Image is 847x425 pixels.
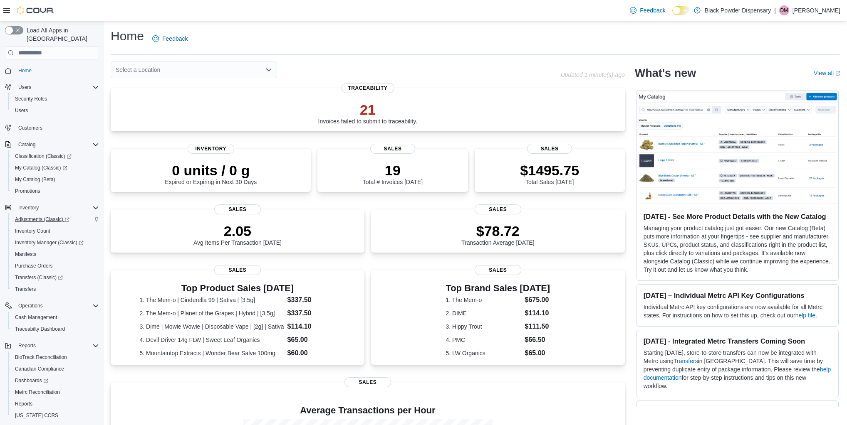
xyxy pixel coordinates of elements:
button: Catalog [15,140,39,150]
button: Inventory Count [8,225,102,237]
h3: Top Brand Sales [DATE] [446,283,550,293]
span: Inventory Manager (Classic) [15,239,84,246]
button: Canadian Compliance [8,363,102,375]
a: Classification (Classic) [12,151,75,161]
svg: External link [835,71,840,76]
button: [US_STATE] CCRS [8,410,102,421]
dt: 2. The Mem-o | Planet of the Grapes | Hybrid | [3.5g] [140,309,284,317]
h4: Average Transactions per Hour [117,405,618,415]
a: BioTrack Reconciliation [12,352,70,362]
dt: 4. Devil Driver 14g FLW | Sweet Leaf Organics [140,336,284,344]
a: Home [15,66,35,76]
span: Adjustments (Classic) [12,214,99,224]
p: [PERSON_NAME] [793,5,840,15]
span: Transfers [12,284,99,294]
span: Metrc Reconciliation [12,387,99,397]
a: View allExternal link [814,70,840,76]
button: Security Roles [8,93,102,105]
span: Sales [475,204,521,214]
p: $78.72 [461,223,535,239]
span: Reports [15,400,32,407]
span: Sales [344,377,391,387]
a: help file [795,312,815,319]
a: Cash Management [12,312,60,322]
dt: 2. DIME [446,309,521,317]
span: Catalog [18,141,35,148]
span: Sales [527,144,572,154]
a: Transfers (Classic) [8,272,102,283]
span: Cash Management [12,312,99,322]
a: Inventory Manager (Classic) [12,238,87,248]
dd: $66.50 [525,335,550,345]
span: Users [18,84,31,91]
a: Reports [12,399,36,409]
dt: 4. PMC [446,336,521,344]
p: 21 [318,101,418,118]
a: My Catalog (Beta) [12,174,59,184]
span: Dashboards [15,377,48,384]
a: Adjustments (Classic) [8,214,102,225]
span: Home [15,65,99,76]
button: Inventory [15,203,42,213]
a: Transfers [674,358,698,364]
a: Purchase Orders [12,261,56,271]
span: Adjustments (Classic) [15,216,69,223]
span: Manifests [12,249,99,259]
a: Metrc Reconciliation [12,387,63,397]
div: Avg Items Per Transaction [DATE] [193,223,282,246]
span: Reports [12,399,99,409]
span: Canadian Compliance [12,364,99,374]
span: My Catalog (Beta) [12,174,99,184]
button: Transfers [8,283,102,295]
span: Purchase Orders [12,261,99,271]
dt: 1. The Mem-o [446,296,521,304]
p: Black Powder Dispensary [705,5,771,15]
a: Dashboards [8,375,102,386]
button: Reports [8,398,102,410]
span: Transfers (Classic) [15,274,63,281]
button: Purchase Orders [8,260,102,272]
a: Classification (Classic) [8,150,102,162]
span: Security Roles [12,94,99,104]
span: Classification (Classic) [12,151,99,161]
button: Reports [2,340,102,351]
span: Manifests [15,251,36,258]
span: Cash Management [15,314,57,321]
a: Feedback [627,2,669,19]
dd: $337.50 [287,308,336,318]
input: Dark Mode [672,6,690,15]
span: Inventory Manager (Classic) [12,238,99,248]
span: Canadian Compliance [15,366,64,372]
span: Sales [370,144,415,154]
span: Dashboards [12,376,99,386]
a: Users [12,106,31,115]
div: Daniel Mulcahy [779,5,789,15]
button: Cash Management [8,312,102,323]
a: Manifests [12,249,40,259]
span: Sales [214,265,261,275]
button: Users [2,81,102,93]
a: Security Roles [12,94,50,104]
p: Individual Metrc API key configurations are now available for all Metrc states. For instructions ... [644,303,832,319]
a: Adjustments (Classic) [12,214,73,224]
span: Traceabilty Dashboard [15,326,65,332]
span: Classification (Classic) [15,153,72,160]
span: Washington CCRS [12,410,99,420]
h3: [DATE] - Integrated Metrc Transfers Coming Soon [644,337,832,345]
button: Home [2,64,102,76]
button: Operations [15,301,46,311]
a: Transfers (Classic) [12,273,66,283]
span: Inventory [18,204,39,211]
h1: Home [111,28,144,44]
dd: $114.10 [287,322,336,332]
span: Traceability [341,83,394,93]
dd: $114.10 [525,308,550,318]
dt: 3. Hippy Trout [446,322,521,331]
span: Reports [15,341,99,351]
img: Cova [17,6,54,15]
span: Inventory Count [15,228,50,234]
p: | [774,5,776,15]
button: Open list of options [265,66,272,73]
button: Users [8,105,102,116]
span: BioTrack Reconciliation [12,352,99,362]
